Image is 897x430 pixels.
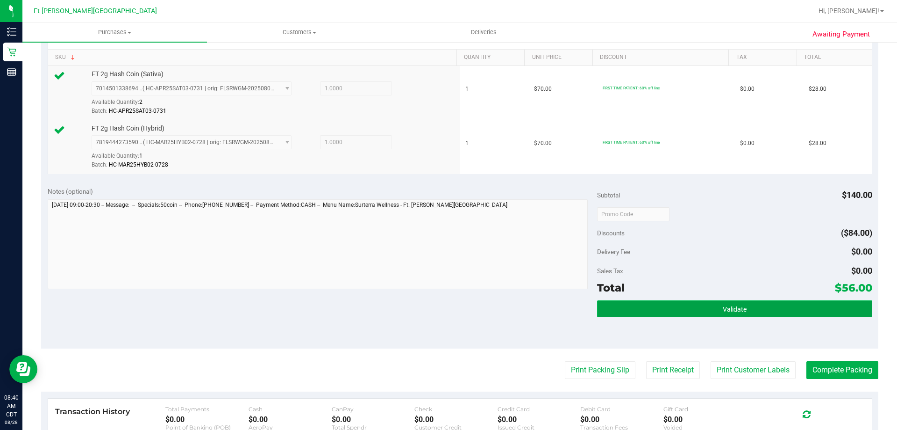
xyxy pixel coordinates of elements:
div: Check [414,406,498,413]
button: Print Customer Labels [711,361,796,379]
span: $28.00 [809,85,826,94]
div: $0.00 [332,415,415,424]
span: Ft [PERSON_NAME][GEOGRAPHIC_DATA] [34,7,157,15]
span: $70.00 [534,139,552,148]
div: $0.00 [249,415,332,424]
div: Available Quantity: [92,149,302,168]
span: HC-MAR25HYB02-0728 [109,161,168,168]
span: 1 [139,153,142,159]
span: HC-APR25SAT03-0731 [109,108,166,114]
span: Awaiting Payment [812,29,870,40]
button: Print Receipt [646,361,700,379]
div: CanPay [332,406,415,413]
a: Purchases [22,22,207,42]
span: $0.00 [851,247,872,256]
iframe: Resource center [9,355,37,383]
span: ($84.00) [841,228,872,238]
p: 08:40 AM CDT [4,394,18,419]
span: Deliveries [458,28,509,36]
span: Total [597,281,625,294]
div: Credit Card [498,406,581,413]
button: Validate [597,300,872,317]
a: Quantity [464,54,521,61]
div: $0.00 [663,415,747,424]
a: Deliveries [392,22,576,42]
div: $0.00 [414,415,498,424]
span: FT 2g Hash Coin (Sativa) [92,70,164,79]
button: Print Packing Slip [565,361,635,379]
inline-svg: Retail [7,47,16,57]
span: $70.00 [534,85,552,94]
p: 08/28 [4,419,18,426]
span: 2 [139,99,142,105]
span: Purchases [22,28,207,36]
div: Gift Card [663,406,747,413]
span: Discounts [597,225,625,241]
input: Promo Code [597,207,669,221]
div: $0.00 [498,415,581,424]
span: Customers [207,28,391,36]
a: Total [804,54,861,61]
span: Validate [723,306,747,313]
span: Hi, [PERSON_NAME]! [819,7,879,15]
a: Discount [600,54,725,61]
a: Customers [207,22,392,42]
inline-svg: Inventory [7,27,16,36]
a: Tax [736,54,793,61]
span: Notes (optional) [48,188,93,195]
span: 1 [465,85,469,94]
span: $0.00 [740,139,755,148]
span: $0.00 [740,85,755,94]
span: $140.00 [842,190,872,200]
div: Cash [249,406,332,413]
div: $0.00 [165,415,249,424]
div: $0.00 [580,415,663,424]
span: Subtotal [597,191,620,199]
span: FIRST TIME PATIENT: 60% off line [603,86,660,90]
div: Debit Card [580,406,663,413]
inline-svg: Reports [7,67,16,77]
a: Unit Price [532,54,589,61]
span: $28.00 [809,139,826,148]
div: Available Quantity: [92,95,302,114]
span: FIRST TIME PATIENT: 60% off line [603,140,660,145]
span: Batch: [92,108,107,114]
a: SKU [55,54,453,61]
span: $0.00 [851,266,872,276]
button: Complete Packing [806,361,878,379]
span: Batch: [92,161,107,168]
span: FT 2g Hash Coin (Hybrid) [92,124,164,133]
span: Sales Tax [597,267,623,275]
span: 1 [465,139,469,148]
div: Total Payments [165,406,249,413]
span: $56.00 [835,281,872,294]
span: Delivery Fee [597,248,630,255]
